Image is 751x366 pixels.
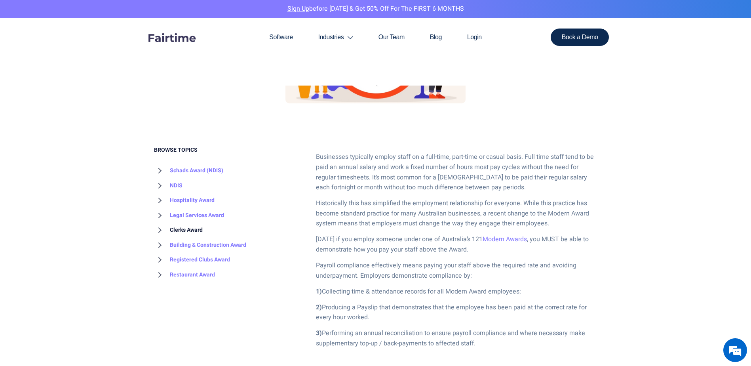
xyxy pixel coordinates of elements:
[483,234,527,244] a: Modern Awards
[154,163,223,178] a: Schads Award (NDIS)
[154,267,215,282] a: Restaurant Award
[316,152,597,193] p: Businesses typically employ staff on a full-time, part-time or casual basis. Full time staff tend...
[366,18,417,56] a: Our Team
[257,18,305,56] a: Software
[154,178,183,193] a: NDIS
[316,261,597,281] p: Payroll compliance effectively means paying your staff above the required rate and avoiding under...
[154,252,230,267] a: Registered Clubs Award
[154,147,304,282] div: BROWSE TOPICS
[316,328,322,338] strong: 3)
[4,216,151,244] textarea: Type your message and hit 'Enter'
[551,29,609,46] a: Book a Demo
[154,163,304,282] nav: BROWSE TOPICS
[316,287,322,296] strong: 1)
[316,303,322,312] strong: 2)
[316,234,597,255] p: [DATE] if you employ someone under one of Australia’s 121 , you MUST be able to demonstrate how y...
[41,44,133,55] div: Chat with us now
[417,18,454,56] a: Blog
[46,100,109,180] span: We're online!
[316,287,597,297] p: Collecting time & attendance records for all Modern Award employees;
[316,303,597,323] p: Producing a Payslip that demonstrates that the employee has been paid at the correct rate for eve...
[562,34,598,40] span: Book a Demo
[154,223,203,238] a: Clerks Award
[154,238,246,253] a: Building & Construction Award
[287,4,309,13] a: Sign Up
[6,4,745,14] p: before [DATE] & Get 50% Off for the FIRST 6 MONTHS
[130,4,149,23] div: Minimize live chat window
[316,198,597,229] p: Historically this has simplified the employment relationship for everyone. While this practice ha...
[154,193,215,208] a: Hospitality Award
[316,328,597,349] p: Performing an annual reconciliation to ensure payroll compliance and where necessary make supplem...
[154,208,224,223] a: Legal Services Award
[306,18,366,56] a: Industries
[454,18,494,56] a: Login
